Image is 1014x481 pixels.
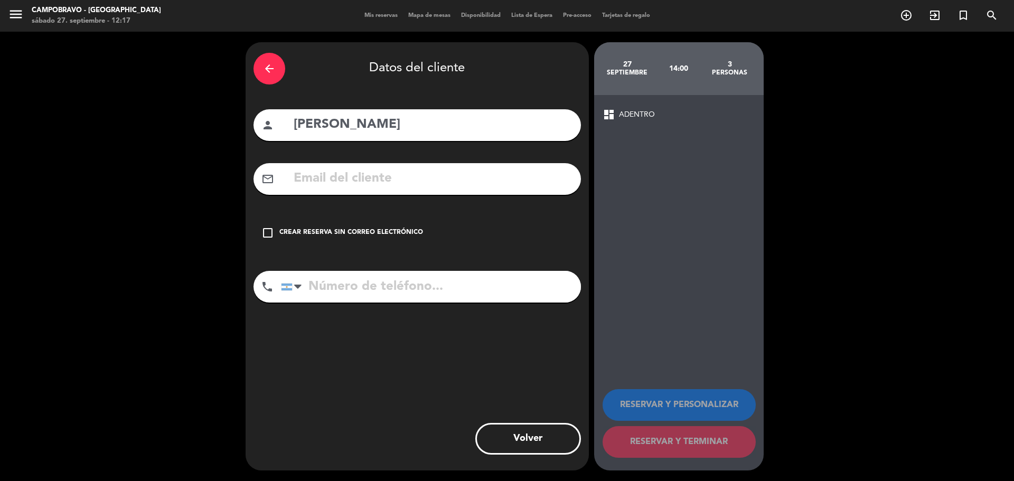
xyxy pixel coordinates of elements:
i: turned_in_not [957,9,970,22]
div: 14:00 [653,50,704,87]
div: personas [704,69,755,77]
i: check_box_outline_blank [261,227,274,239]
span: dashboard [603,108,615,121]
span: Tarjetas de regalo [597,13,655,18]
div: septiembre [602,69,653,77]
span: Lista de Espera [506,13,558,18]
input: Número de teléfono... [281,271,581,303]
input: Nombre del cliente [293,114,573,136]
i: mail_outline [261,173,274,185]
div: Argentina: +54 [281,271,306,302]
div: sábado 27. septiembre - 12:17 [32,16,161,26]
input: Email del cliente [293,168,573,190]
button: menu [8,6,24,26]
span: Pre-acceso [558,13,597,18]
button: RESERVAR Y PERSONALIZAR [603,389,756,421]
div: 27 [602,60,653,69]
i: menu [8,6,24,22]
span: ADENTRO [619,109,655,121]
span: Disponibilidad [456,13,506,18]
button: RESERVAR Y TERMINAR [603,426,756,458]
div: 3 [704,60,755,69]
i: arrow_back [263,62,276,75]
div: Crear reserva sin correo electrónico [279,228,423,238]
i: exit_to_app [928,9,941,22]
i: search [985,9,998,22]
i: add_circle_outline [900,9,913,22]
button: Volver [475,423,581,455]
span: Mis reservas [359,13,403,18]
i: person [261,119,274,131]
span: Mapa de mesas [403,13,456,18]
i: phone [261,280,274,293]
div: Datos del cliente [253,50,581,87]
div: Campobravo - [GEOGRAPHIC_DATA] [32,5,161,16]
